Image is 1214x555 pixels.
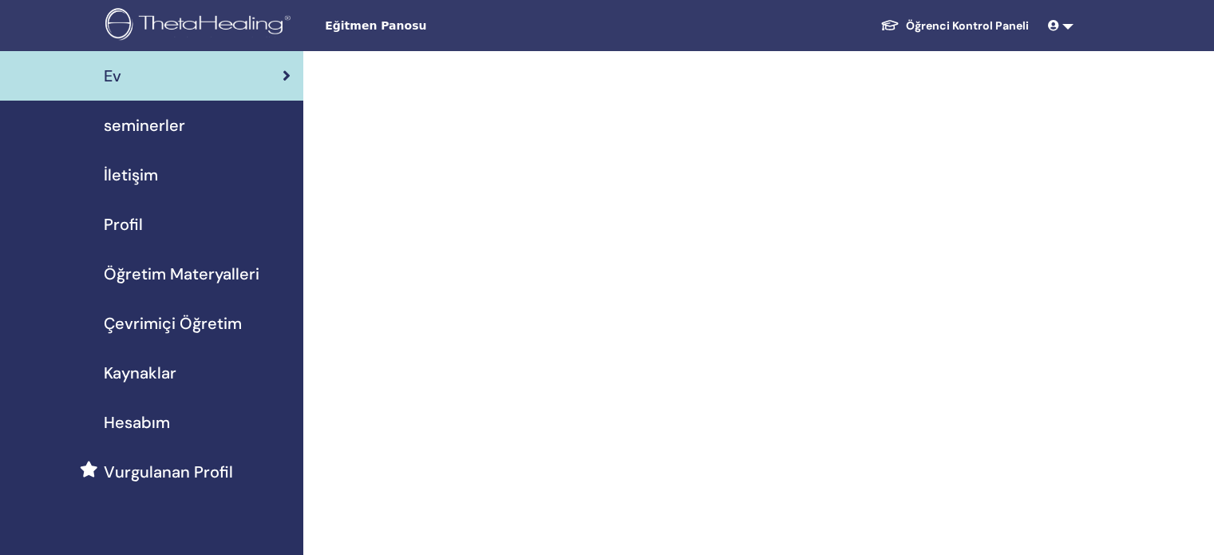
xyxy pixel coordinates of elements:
[104,460,233,484] span: Vurgulanan Profil
[868,11,1042,41] a: Öğrenci Kontrol Paneli
[104,262,259,286] span: Öğretim Materyalleri
[104,361,176,385] span: Kaynaklar
[105,8,296,44] img: logo.png
[880,18,900,32] img: graduation-cap-white.svg
[104,113,185,137] span: seminerler
[104,163,158,187] span: İletişim
[104,64,121,88] span: Ev
[104,212,143,236] span: Profil
[104,311,242,335] span: Çevrimiçi Öğretim
[104,410,170,434] span: Hesabım
[325,18,564,34] span: Eğitmen Panosu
